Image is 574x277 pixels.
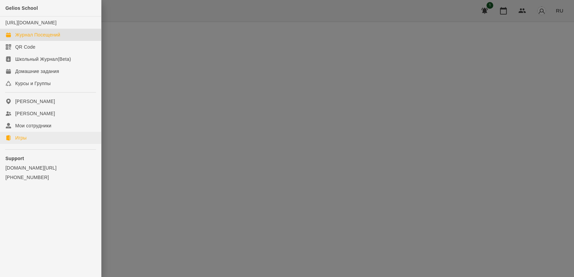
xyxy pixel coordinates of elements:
[15,56,71,62] div: Школьный Журнал(Beta)
[15,44,35,50] div: QR Code
[15,110,55,117] div: [PERSON_NAME]
[15,98,55,105] div: [PERSON_NAME]
[15,134,27,141] div: Игры
[15,68,59,75] div: Домашние задания
[5,155,96,162] p: Support
[5,20,56,25] a: [URL][DOMAIN_NAME]
[15,80,51,87] div: Курсы и Группы
[5,5,38,11] span: Gelios School
[15,122,51,129] div: Мои сотрудники
[5,174,96,181] a: [PHONE_NUMBER]
[15,31,60,38] div: Журнал Посещений
[5,165,96,171] a: [DOMAIN_NAME][URL]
